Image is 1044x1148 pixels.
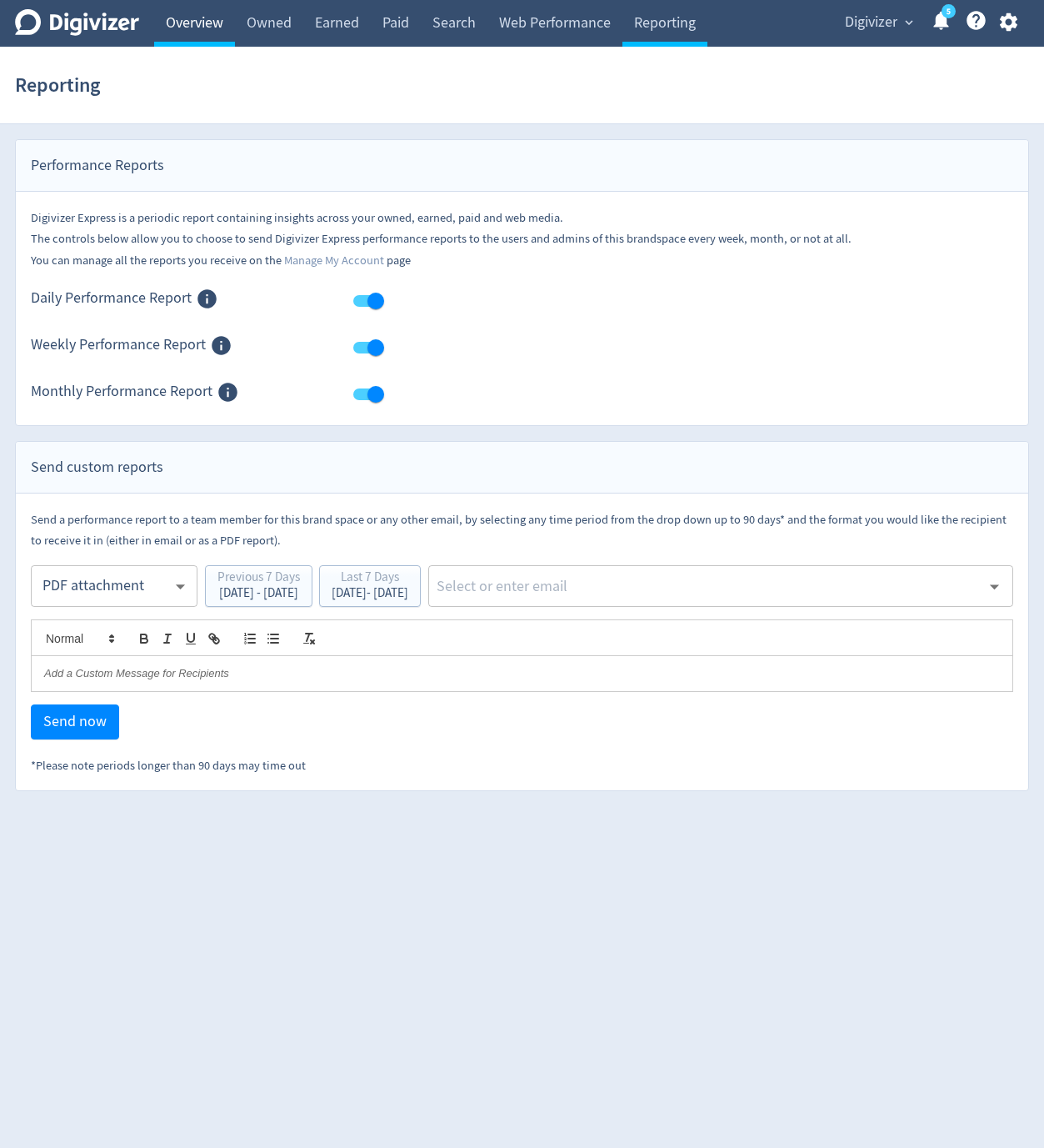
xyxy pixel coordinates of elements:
span: Weekly Performance Report [31,334,206,357]
div: Performance Reports [16,140,1028,192]
a: 5 [942,4,956,18]
button: Previous 7 Days[DATE] - [DATE] [205,565,312,607]
span: Daily Performance Report [31,288,192,310]
button: Open [982,574,1007,599]
small: Digivizer Express is a periodic report containing insights across your owned, earned, paid and we... [31,210,563,226]
div: Previous 7 Days [217,571,300,587]
div: Last 7 Days [332,571,408,587]
svg: Members of this Brand Space can receive Daily Performance Report via email when enabled [196,288,218,310]
div: [DATE] - [DATE] [332,587,408,599]
div: PDF attachment [42,568,171,605]
button: Last 7 Days[DATE]- [DATE] [319,565,421,607]
div: [DATE] - [DATE] [217,587,300,599]
span: Digivizer [845,9,897,36]
span: expand_more [902,15,917,30]
div: Send custom reports [16,442,1028,494]
svg: Members of this Brand Space can receive Weekly Performance Report via email when enabled [210,334,232,357]
button: Send now [31,704,119,739]
button: Digivizer [839,9,917,36]
span: Monthly Performance Report [31,381,212,404]
small: Send a performance report to a team member for this brand space or any other email, by selecting ... [31,512,1007,549]
small: The controls below allow you to choose to send Digivizer Express performance reports to the users... [31,231,852,247]
h1: Reporting [15,58,100,112]
input: Select or enter email [435,574,981,599]
small: *Please note periods longer than 90 days may time out [31,758,306,774]
span: Send now [43,714,107,729]
svg: Members of this Brand Space can receive Monthly Performance Report via email when enabled [217,381,239,404]
a: Manage My Account [284,253,384,268]
small: You can manage all the reports you receive on the page [31,253,411,268]
text: 5 [947,6,951,18]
